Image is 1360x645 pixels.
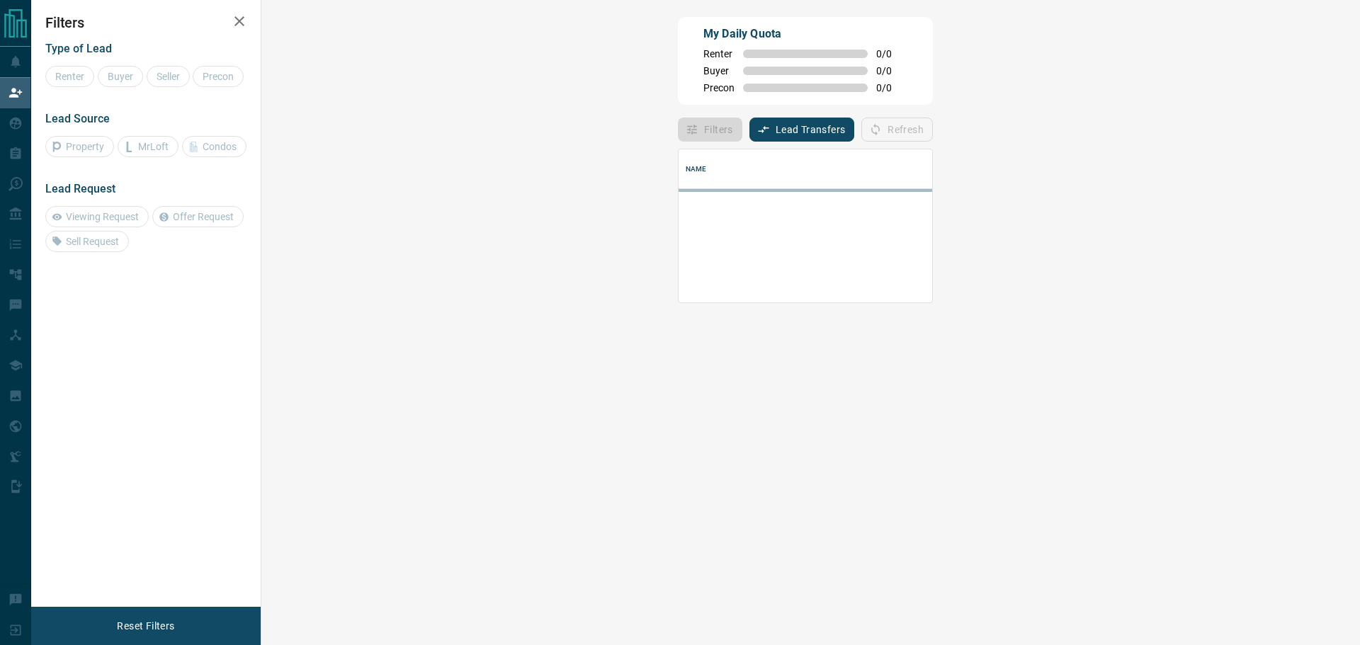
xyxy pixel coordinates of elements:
[679,149,1169,189] div: Name
[45,14,246,31] h2: Filters
[876,48,907,59] span: 0 / 0
[686,149,707,189] div: Name
[703,25,907,42] p: My Daily Quota
[876,82,907,93] span: 0 / 0
[876,65,907,76] span: 0 / 0
[703,82,735,93] span: Precon
[703,65,735,76] span: Buyer
[108,614,183,638] button: Reset Filters
[749,118,855,142] button: Lead Transfers
[45,42,112,55] span: Type of Lead
[703,48,735,59] span: Renter
[45,112,110,125] span: Lead Source
[45,182,115,195] span: Lead Request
